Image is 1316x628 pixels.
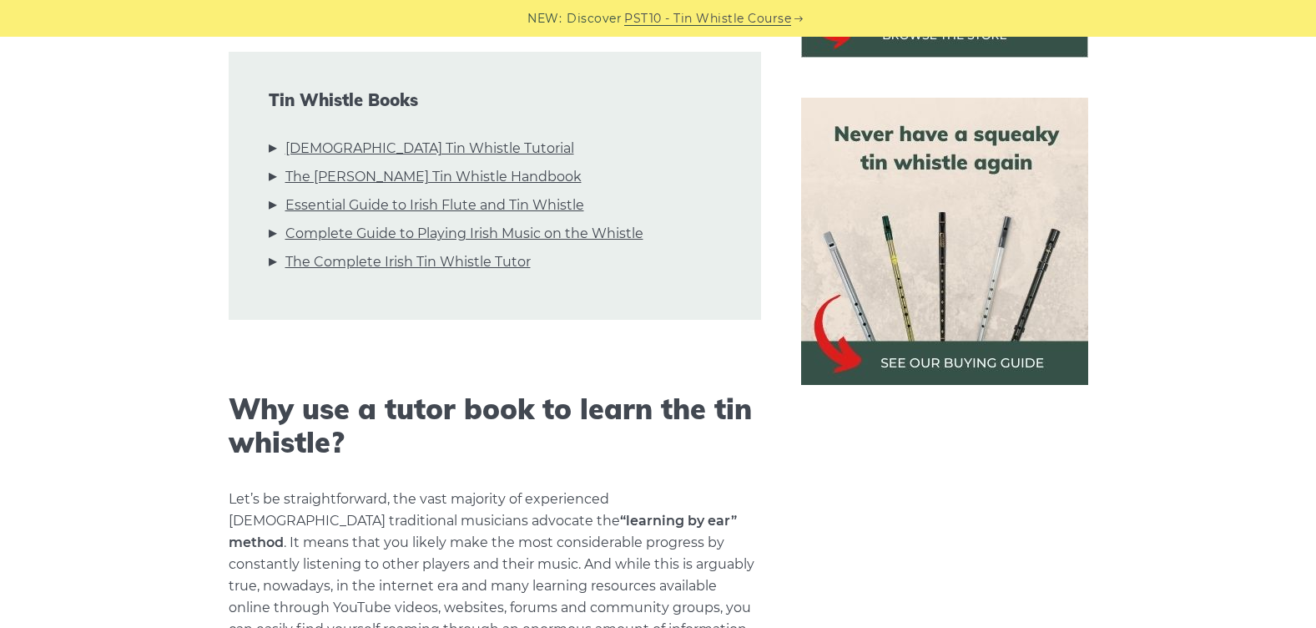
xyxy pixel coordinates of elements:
[285,251,531,273] a: The Complete Irish Tin Whistle Tutor
[285,166,582,188] a: The [PERSON_NAME] Tin Whistle Handbook
[567,9,622,28] span: Discover
[229,513,737,550] strong: “learning by ear” method
[801,98,1088,385] img: tin whistle buying guide
[624,9,791,28] a: PST10 - Tin Whistle Course
[269,90,721,110] span: Tin Whistle Books
[285,195,584,216] a: Essential Guide to Irish Flute and Tin Whistle
[285,138,574,160] a: [DEMOGRAPHIC_DATA] Tin Whistle Tutorial
[285,223,643,245] a: Complete Guide to Playing Irish Music on the Whistle
[229,392,761,461] h2: Why use a tutor book to learn the tin whistle?
[527,9,562,28] span: NEW:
